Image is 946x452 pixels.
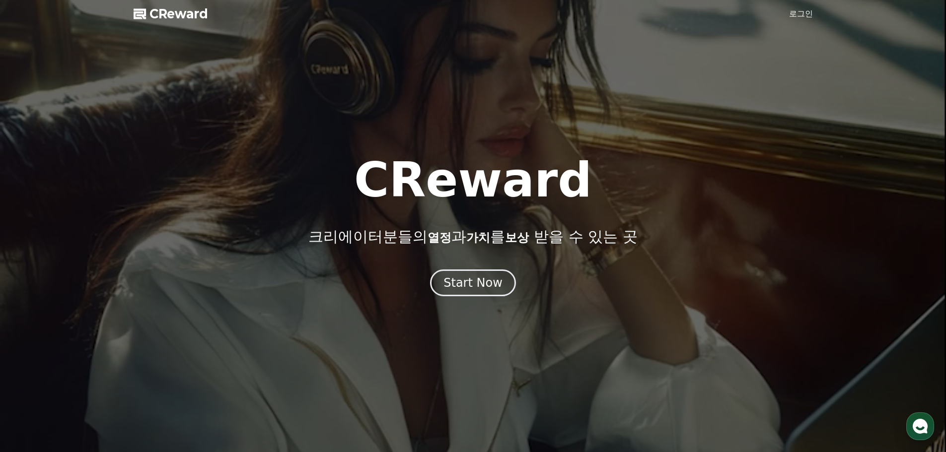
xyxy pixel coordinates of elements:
[428,231,451,245] span: 열정
[149,6,208,22] span: CReward
[308,228,637,246] p: 크리에이터분들의 과 를 받을 수 있는 곳
[443,275,503,291] div: Start Now
[789,8,813,20] a: 로그인
[505,231,529,245] span: 보상
[354,156,592,204] h1: CReward
[466,231,490,245] span: 가치
[430,279,516,289] a: Start Now
[430,269,516,296] button: Start Now
[134,6,208,22] a: CReward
